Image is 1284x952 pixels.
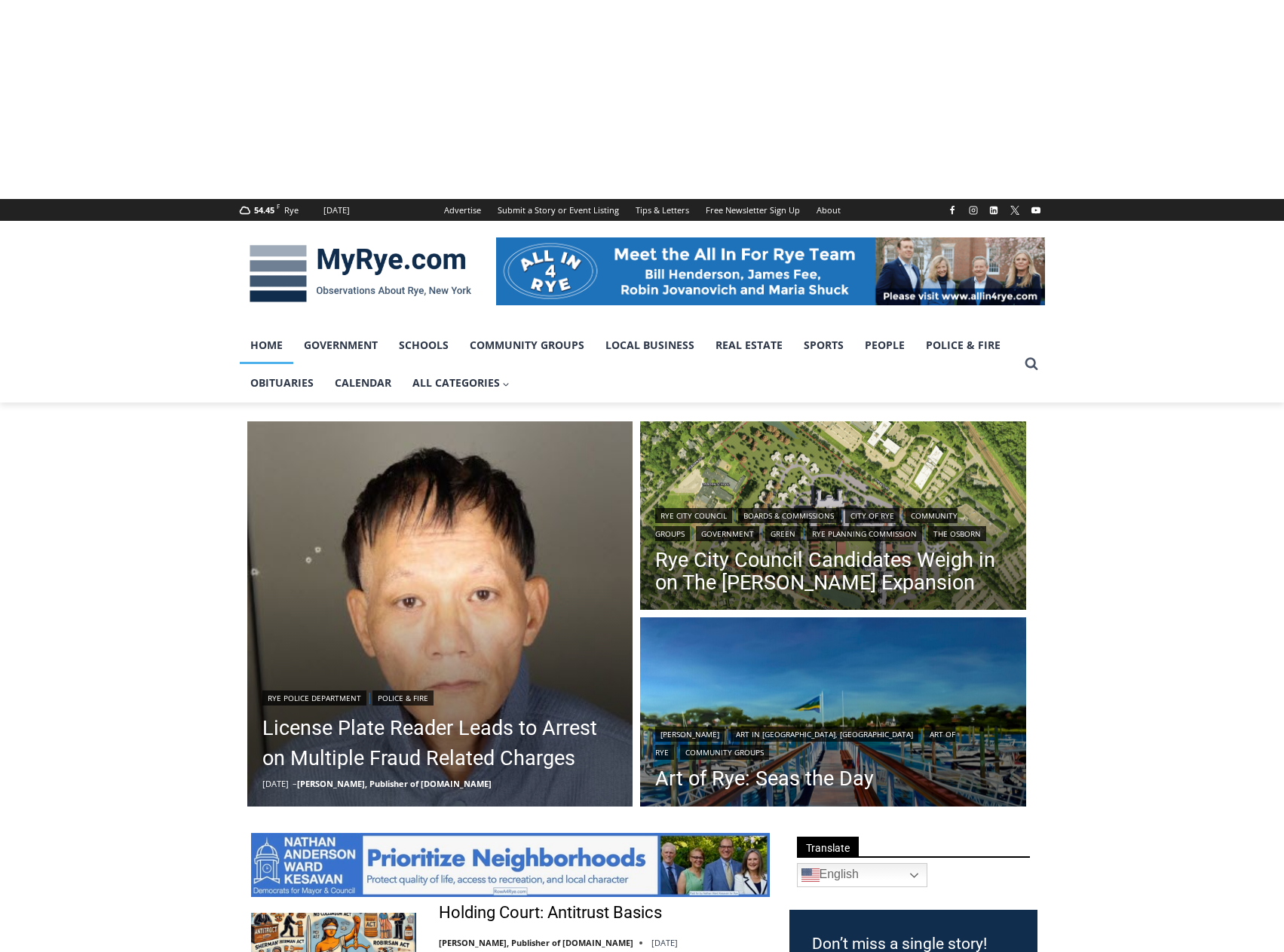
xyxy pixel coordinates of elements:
[943,201,961,219] a: Facebook
[388,326,459,364] a: Schools
[262,713,618,773] a: License Plate Reader Leads to Arrest on Multiple Fraud Related Charges
[436,199,849,221] nav: Secondary Navigation
[655,767,1011,790] a: Art of Rye: Seas the Day
[254,204,274,216] span: 54.45
[1018,350,1045,378] button: View Search Form
[845,508,899,523] a: City of Rye
[284,204,299,217] div: Rye
[439,937,633,948] a: [PERSON_NAME], Publisher of [DOMAIN_NAME]
[705,326,793,364] a: Real Estate
[293,326,388,364] a: Government
[1006,201,1024,219] a: X
[801,866,820,884] img: en
[595,326,705,364] a: Local Business
[459,326,595,364] a: Community Groups
[402,364,521,402] a: All Categories
[1027,201,1045,219] a: YouTube
[964,201,982,219] a: Instagram
[247,421,633,807] img: (PHOTO: On Monday, October 13, 2025, Rye PD arrested Ming Wu, 60, of Flushing, New York, on multi...
[651,937,678,948] time: [DATE]
[412,375,510,391] span: All Categories
[655,724,1011,760] div: | | |
[697,199,808,221] a: Free Newsletter Sign Up
[655,505,1011,541] div: | | | | | | |
[240,364,324,402] a: Obituaries
[277,202,280,210] span: F
[928,526,986,541] a: The Osborn
[323,204,350,217] div: [DATE]
[262,690,366,706] a: Rye Police Department
[297,778,492,789] a: [PERSON_NAME], Publisher of [DOMAIN_NAME]
[439,902,662,924] a: Holding Court: Antitrust Basics
[240,326,293,364] a: Home
[680,745,769,760] a: Community Groups
[372,690,434,706] a: Police & Fire
[655,508,732,523] a: Rye City Council
[293,778,297,789] span: –
[793,326,854,364] a: Sports
[807,526,922,541] a: Rye Planning Commission
[854,326,915,364] a: People
[262,687,618,706] div: |
[324,364,402,402] a: Calendar
[240,234,481,313] img: MyRye.com
[240,326,1018,403] nav: Primary Navigation
[738,508,839,523] a: Boards & Commissions
[731,727,918,742] a: Art in [GEOGRAPHIC_DATA], [GEOGRAPHIC_DATA]
[915,326,1011,364] a: Police & Fire
[808,199,849,221] a: About
[797,837,859,857] span: Translate
[247,421,633,807] a: Read More License Plate Reader Leads to Arrest on Multiple Fraud Related Charges
[489,199,627,221] a: Submit a Story or Event Listing
[985,201,1003,219] a: Linkedin
[627,199,697,221] a: Tips & Letters
[765,526,801,541] a: Green
[640,617,1026,810] img: [PHOTO: Seas the Day - Shenorock Shore Club Marina, Rye 36” X 48” Oil on canvas, Commissioned & E...
[262,778,289,789] time: [DATE]
[640,617,1026,810] a: Read More Art of Rye: Seas the Day
[496,237,1045,305] img: All in for Rye
[640,421,1026,614] a: Read More Rye City Council Candidates Weigh in on The Osborn Expansion
[797,863,927,887] a: English
[655,727,725,742] a: [PERSON_NAME]
[436,199,489,221] a: Advertise
[640,421,1026,614] img: (PHOTO: Illustrative plan of The Osborn's proposed site plan from the July 10, 2025 planning comm...
[696,526,759,541] a: Government
[655,549,1011,594] a: Rye City Council Candidates Weigh in on The [PERSON_NAME] Expansion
